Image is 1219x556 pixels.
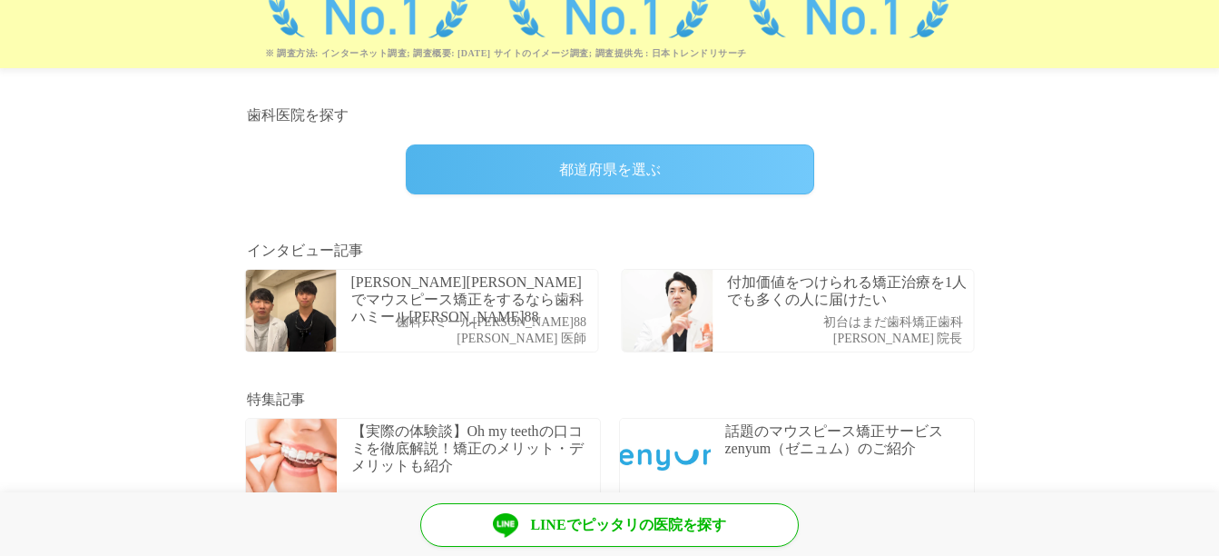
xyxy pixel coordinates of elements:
[236,409,610,511] a: 【実際の体験談】Oh my teethの口コミを徹底解説！矯正のメリット・デメリットも紹介【実際の体験談】Oh my teethの口コミを徹底解説！矯正のメリット・デメリットも紹介
[247,104,973,126] h2: 歯科医院を探す
[351,273,594,326] p: [PERSON_NAME][PERSON_NAME]でマウスピース矯正をするなら歯科ハミール[PERSON_NAME]88
[397,315,586,331] p: 歯科ハミール[PERSON_NAME]88
[397,332,586,347] p: [PERSON_NAME] 医師
[246,419,337,501] img: 【実際の体験談】Oh my teethの口コミを徹底解説！矯正のメリット・デメリットも紹介
[236,260,608,362] a: 茂木先生・赤崎先生ツーショット[PERSON_NAME][PERSON_NAME]でマウスピース矯正をするなら歯科ハミール[PERSON_NAME]88歯科ハミール[PERSON_NAME]88...
[823,315,963,331] p: 初台はまだ歯科矯正歯科
[265,47,1018,59] p: ※ 調査方法: インターネット調査; 調査概要: [DATE] サイトのイメージ調査; 調査提供先 : 日本トレンドリサーチ
[622,270,713,352] img: 歯科医師_濱田啓一先生_説明中
[246,270,337,352] img: 茂木先生・赤崎先生ツーショット
[420,503,799,547] a: LINEでピッタリの医院を探す
[406,144,814,194] div: 都道府県を選ぶ
[610,409,984,511] a: 今話題の矯正サービスZenyumのご紹介！話題のマウスピース矯正サービスzenyum（ゼニュム）のご紹介
[247,389,973,411] h2: 特集記事
[823,332,963,347] p: [PERSON_NAME] 院長
[725,422,969,457] p: 話題のマウスピース矯正サービスzenyum（ゼニュム）のご紹介
[247,240,973,262] h2: インタビュー記事
[620,419,711,501] img: 今話題の矯正サービスZenyumのご紹介！
[727,273,969,308] p: 付加価値をつけられる矯正治療を1人でも多くの人に届けたい
[612,260,984,362] a: 歯科医師_濱田啓一先生_説明中付加価値をつけられる矯正治療を1人でも多くの人に届けたい初台はまだ歯科矯正歯科[PERSON_NAME] 院長
[351,422,595,475] p: 【実際の体験談】Oh my teethの口コミを徹底解説！矯正のメリット・デメリットも紹介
